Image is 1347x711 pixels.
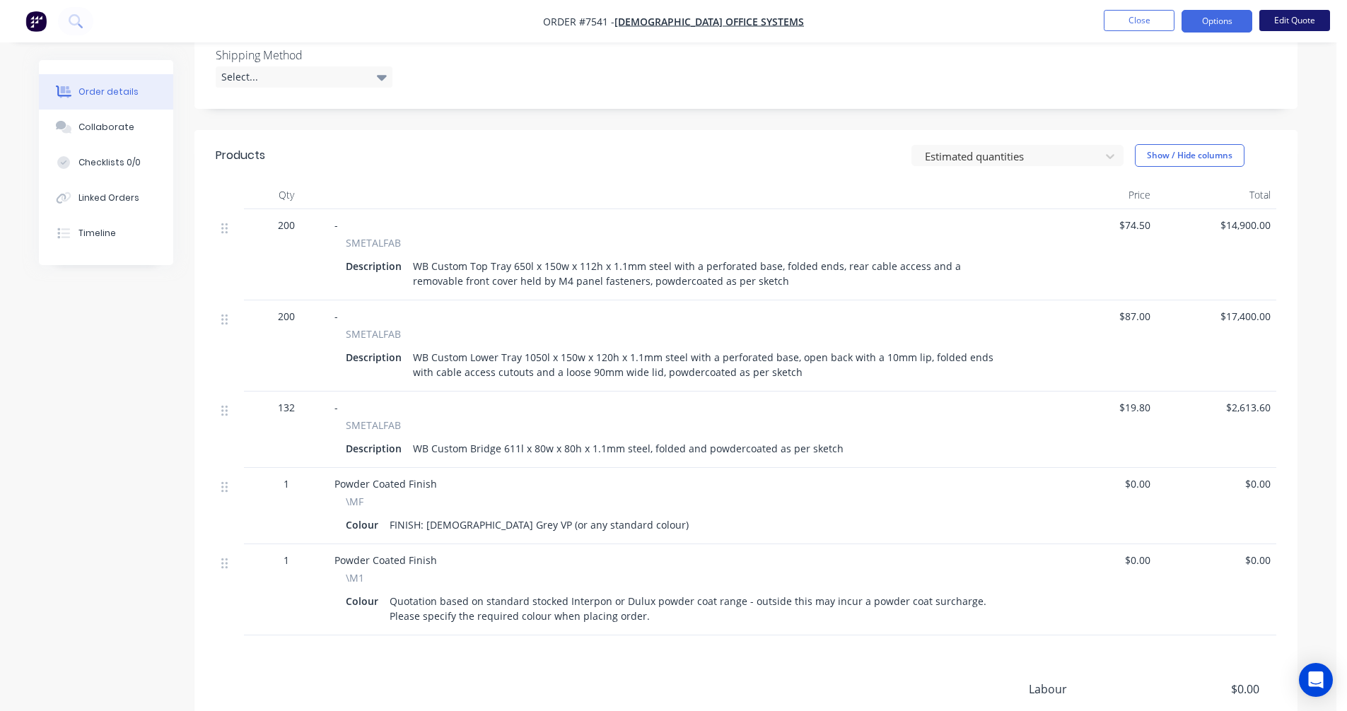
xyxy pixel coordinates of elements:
button: Checklists 0/0 [39,145,173,180]
button: Options [1182,10,1252,33]
span: $87.00 [1042,309,1150,324]
div: Linked Orders [78,192,139,204]
div: Price [1036,181,1156,209]
span: - [334,401,338,414]
span: $0.00 [1042,476,1150,491]
span: $19.80 [1042,400,1150,415]
span: Powder Coated Finish [334,553,437,567]
span: $14,900.00 [1162,218,1271,233]
span: \MF [346,494,363,509]
div: WB Custom Bridge 611l x 80w x 80h x 1.1mm steel, folded and powdercoated as per sketch [407,438,849,459]
a: [DEMOGRAPHIC_DATA] Office Systems [614,15,804,28]
div: Open Intercom Messenger [1299,663,1333,697]
span: SMETALFAB [346,418,401,433]
span: 1 [284,553,289,568]
button: Show / Hide columns [1135,144,1244,167]
div: Order details [78,86,139,98]
span: $0.00 [1162,553,1271,568]
button: Timeline [39,216,173,251]
div: Checklists 0/0 [78,156,141,169]
div: Colour [346,515,384,535]
div: Description [346,438,407,459]
img: Factory [25,11,47,32]
button: Linked Orders [39,180,173,216]
span: Powder Coated Finish [334,477,437,490]
span: - [334,218,338,232]
span: SMETALFAB [346,327,401,341]
span: $0.00 [1155,681,1259,698]
button: Edit Quote [1259,10,1330,31]
span: - [334,310,338,323]
div: Quotation based on standard stocked Interpon or Dulux powder coat range - outside this may incur ... [384,591,1019,626]
span: 200 [278,218,295,233]
label: Shipping Method [216,47,392,64]
div: Description [346,256,407,276]
div: Total [1156,181,1276,209]
button: Collaborate [39,110,173,145]
span: SMETALFAB [346,235,401,250]
button: Order details [39,74,173,110]
button: Close [1104,10,1174,31]
div: Qty [244,181,329,209]
div: Description [346,347,407,368]
span: $17,400.00 [1162,309,1271,324]
span: Labour [1029,681,1155,698]
div: Products [216,147,265,164]
span: Order #7541 - [543,15,614,28]
span: 200 [278,309,295,324]
span: \M1 [346,570,364,585]
div: WB Custom Lower Tray 1050l x 150w x 120h x 1.1mm steel with a perforated base, open back with a 1... [407,347,1019,382]
span: $0.00 [1162,476,1271,491]
div: Select... [216,66,392,88]
span: $0.00 [1042,553,1150,568]
div: Colour [346,591,384,611]
span: 1 [284,476,289,491]
span: $2,613.60 [1162,400,1271,415]
span: 132 [278,400,295,415]
div: Collaborate [78,121,134,134]
span: $74.50 [1042,218,1150,233]
div: WB Custom Top Tray 650l x 150w x 112h x 1.1mm steel with a perforated base, folded ends, rear cab... [407,256,1019,291]
div: Timeline [78,227,116,240]
div: FINISH: [DEMOGRAPHIC_DATA] Grey VP (or any standard colour) [384,515,694,535]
